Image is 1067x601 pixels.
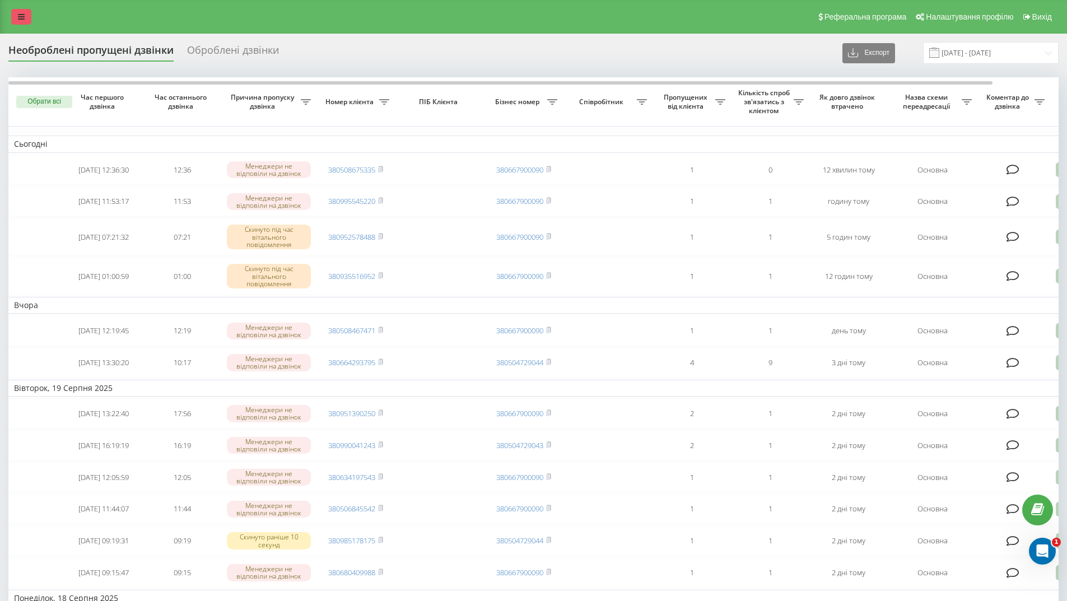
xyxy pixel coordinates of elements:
span: Кількість спроб зв'язатись з клієнтом [737,88,794,115]
td: [DATE] 12:36:30 [64,155,143,185]
td: 17:56 [143,399,221,428]
td: 1 [731,431,809,460]
td: Основна [888,526,977,556]
td: Основна [888,258,977,295]
td: [DATE] 11:53:17 [64,187,143,216]
a: 380667900090 [496,472,543,482]
span: Причина пропуску дзвінка [227,93,301,110]
td: 09:15 [143,558,221,588]
span: Налаштування профілю [926,12,1013,21]
td: 01:00 [143,258,221,295]
a: 380634197543 [328,472,375,482]
td: Основна [888,218,977,255]
a: 380951390250 [328,408,375,418]
span: Час останнього дзвінка [152,93,212,110]
td: [DATE] 01:00:59 [64,258,143,295]
a: 380504729044 [496,357,543,367]
td: [DATE] 13:30:20 [64,348,143,378]
td: Основна [888,348,977,378]
td: 1 [653,494,731,524]
td: 2 дні тому [809,463,888,492]
a: 380667900090 [496,325,543,336]
td: Основна [888,431,977,460]
td: 1 [731,463,809,492]
td: 11:44 [143,494,221,524]
td: 1 [731,258,809,295]
div: Менеджери не відповіли на дзвінок [227,354,311,371]
a: 380664293795 [328,357,375,367]
td: [DATE] 12:05:59 [64,463,143,492]
td: 1 [731,399,809,428]
span: ПІБ Клієнта [404,97,475,106]
td: 2 дні тому [809,431,888,460]
td: 12:19 [143,316,221,346]
td: 2 дні тому [809,494,888,524]
a: 380935516952 [328,271,375,281]
td: 3 дні тому [809,348,888,378]
td: 1 [731,494,809,524]
span: Назва схеми переадресації [893,93,962,110]
div: Менеджери не відповіли на дзвінок [227,405,311,422]
a: 380667900090 [496,567,543,577]
td: 9 [731,348,809,378]
span: Пропущених від клієнта [658,93,715,110]
span: Номер клієнта [322,97,379,106]
td: Основна [888,463,977,492]
a: 380985178175 [328,535,375,546]
td: 1 [653,316,731,346]
a: 380680409988 [328,567,375,577]
td: 16:19 [143,431,221,460]
td: Основна [888,155,977,185]
td: 2 дні тому [809,399,888,428]
td: 1 [731,218,809,255]
button: Експорт [842,43,895,63]
div: Менеджери не відповіли на дзвінок [227,323,311,339]
td: 5 годин тому [809,218,888,255]
td: [DATE] 16:19:19 [64,431,143,460]
td: 2 дні тому [809,558,888,588]
span: Реферальна програма [824,12,907,21]
td: [DATE] 13:22:40 [64,399,143,428]
a: 380667900090 [496,196,543,206]
td: [DATE] 07:21:32 [64,218,143,255]
div: Менеджери не відповіли на дзвінок [227,161,311,178]
span: Вихід [1032,12,1052,21]
span: Час першого дзвінка [73,93,134,110]
td: 4 [653,348,731,378]
td: 2 дні тому [809,526,888,556]
div: Менеджери не відповіли на дзвінок [227,501,311,518]
a: 380995545220 [328,196,375,206]
td: 12 хвилин тому [809,155,888,185]
a: 380667900090 [496,232,543,242]
td: 09:19 [143,526,221,556]
td: Основна [888,558,977,588]
a: 380667900090 [496,408,543,418]
a: 380504729044 [496,535,543,546]
a: 380952578488 [328,232,375,242]
td: Основна [888,316,977,346]
td: 1 [653,526,731,556]
a: 380990041243 [328,440,375,450]
div: Скинуто під час вітального повідомлення [227,225,311,249]
td: 1 [653,187,731,216]
span: Коментар до дзвінка [983,93,1035,110]
div: Скинуто раніше 10 секунд [227,532,311,549]
span: Як довго дзвінок втрачено [818,93,879,110]
td: 12 годин тому [809,258,888,295]
div: Необроблені пропущені дзвінки [8,44,174,62]
button: Обрати всі [16,96,72,108]
td: [DATE] 11:44:07 [64,494,143,524]
td: 1 [731,526,809,556]
td: 1 [731,316,809,346]
td: 1 [731,187,809,216]
div: Скинуто під час вітального повідомлення [227,264,311,288]
td: 1 [653,258,731,295]
div: Менеджери не відповіли на дзвінок [227,193,311,210]
td: день тому [809,316,888,346]
span: Бізнес номер [490,97,547,106]
a: 380508675335 [328,165,375,175]
div: Оброблені дзвінки [187,44,279,62]
div: Менеджери не відповіли на дзвінок [227,564,311,581]
td: 1 [653,558,731,588]
td: 1 [731,558,809,588]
